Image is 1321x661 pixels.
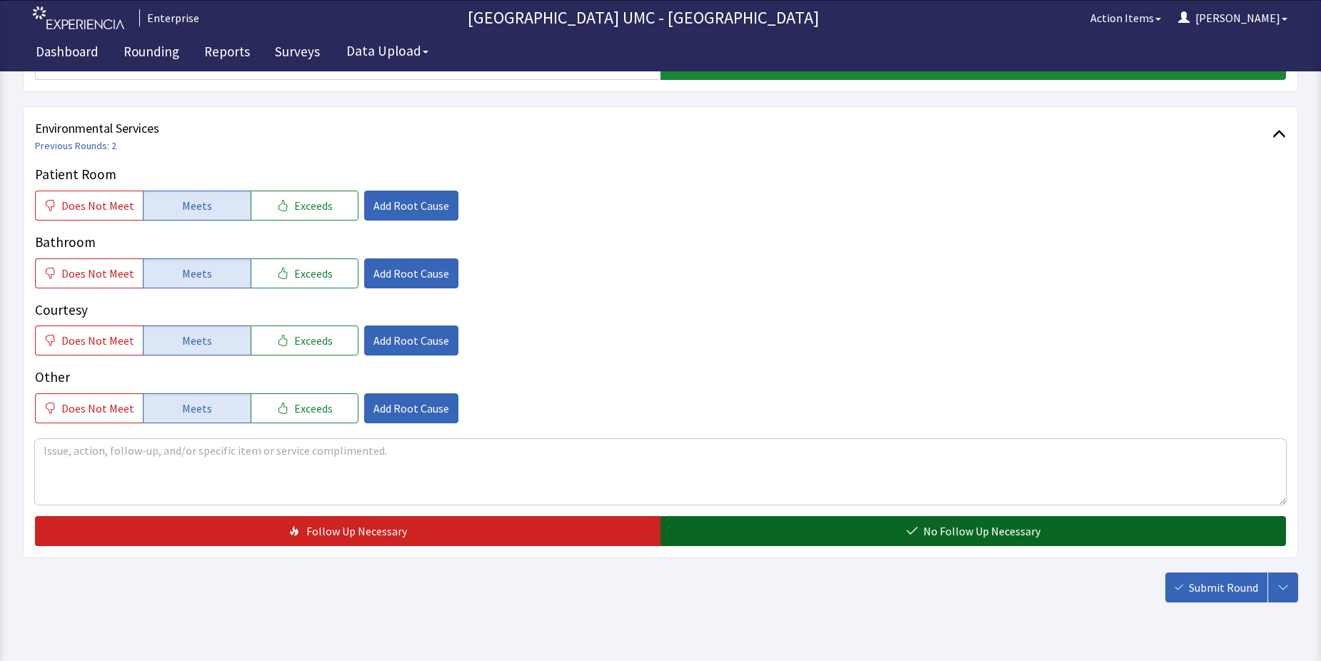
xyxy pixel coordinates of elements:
p: [GEOGRAPHIC_DATA] UMC - [GEOGRAPHIC_DATA] [205,6,1082,29]
button: Follow Up Necessary [35,516,660,546]
button: Meets [143,258,251,288]
button: Does Not Meet [35,326,143,355]
p: Bathroom [35,232,1286,253]
button: Exceeds [251,191,358,221]
span: Exceeds [294,400,333,417]
p: Other [35,367,1286,388]
button: Exceeds [251,326,358,355]
span: Meets [182,197,212,214]
span: Exceeds [294,332,333,349]
span: Does Not Meet [61,265,134,282]
span: Environmental Services [35,118,1272,138]
button: [PERSON_NAME] [1170,4,1296,32]
img: experiencia_logo.png [33,6,124,30]
span: Meets [182,332,212,349]
button: Submit Round [1165,572,1267,602]
span: Submit Round [1189,579,1258,596]
button: Exceeds [251,393,358,423]
button: Exceeds [251,258,358,288]
span: Follow Up Necessary [306,523,407,540]
p: Courtesy [35,300,1286,321]
button: Add Root Cause [364,326,458,355]
span: Meets [182,400,212,417]
button: Action Items [1082,4,1170,32]
span: Meets [182,265,212,282]
span: Exceeds [294,265,333,282]
span: Exceeds [294,197,333,214]
button: Meets [143,326,251,355]
button: Add Root Cause [364,393,458,423]
button: Add Root Cause [364,258,458,288]
p: Patient Room [35,164,1286,185]
span: Add Root Cause [373,197,449,214]
button: Data Upload [338,38,437,64]
span: Add Root Cause [373,400,449,417]
span: Add Root Cause [373,332,449,349]
a: Reports [194,36,261,71]
a: Dashboard [25,36,109,71]
span: Does Not Meet [61,332,134,349]
a: Surveys [264,36,331,71]
a: Rounding [113,36,190,71]
a: Previous Rounds: 2 [35,139,116,152]
span: No Follow Up Necessary [923,523,1040,540]
button: Does Not Meet [35,191,143,221]
span: Add Root Cause [373,265,449,282]
button: Meets [143,393,251,423]
button: No Follow Up Necessary [660,516,1286,546]
button: Does Not Meet [35,258,143,288]
button: Meets [143,191,251,221]
button: Add Root Cause [364,191,458,221]
span: Does Not Meet [61,197,134,214]
button: Does Not Meet [35,393,143,423]
div: Enterprise [139,9,199,26]
span: Does Not Meet [61,400,134,417]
